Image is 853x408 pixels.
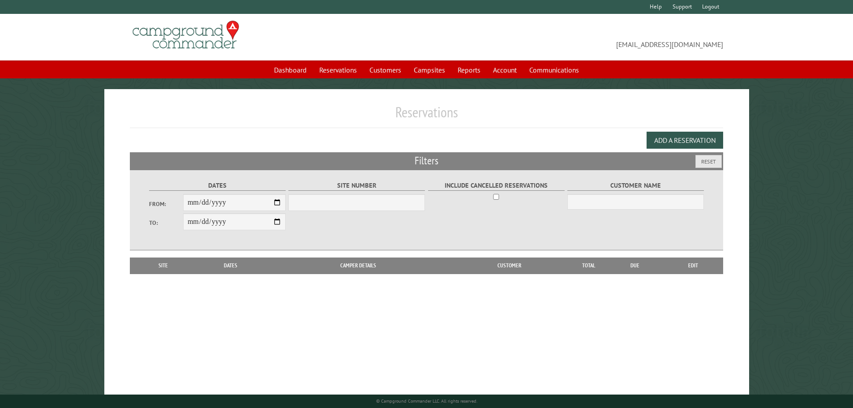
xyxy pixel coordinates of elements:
a: Communications [524,61,584,78]
a: Reports [452,61,486,78]
th: Camper Details [269,258,447,274]
a: Dashboard [269,61,312,78]
h2: Filters [130,152,724,169]
a: Campsites [408,61,450,78]
th: Edit [663,258,724,274]
span: [EMAIL_ADDRESS][DOMAIN_NAME] [427,25,724,50]
h1: Reservations [130,103,724,128]
label: To: [149,219,183,227]
th: Due [607,258,663,274]
small: © Campground Commander LLC. All rights reserved. [376,398,477,404]
label: From: [149,200,183,208]
a: Account [488,61,522,78]
label: Dates [149,180,286,191]
a: Reservations [314,61,362,78]
img: Campground Commander [130,17,242,52]
th: Site [134,258,193,274]
a: Customers [364,61,407,78]
th: Customer [447,258,571,274]
button: Reset [695,155,722,168]
th: Total [571,258,607,274]
th: Dates [193,258,269,274]
label: Include Cancelled Reservations [428,180,565,191]
label: Customer Name [567,180,704,191]
button: Add a Reservation [647,132,723,149]
label: Site Number [288,180,425,191]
